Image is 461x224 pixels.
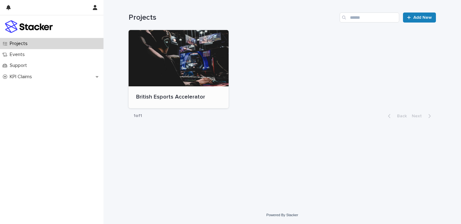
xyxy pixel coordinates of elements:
[129,13,337,22] h1: Projects
[129,108,147,124] p: 1 of 1
[7,41,33,47] p: Projects
[340,13,399,23] input: Search
[383,113,409,119] button: Back
[393,114,407,118] span: Back
[7,52,30,58] p: Events
[5,20,53,33] img: stacker-logo-colour.png
[136,94,221,101] p: British Esports Accelerator
[412,114,426,118] span: Next
[409,113,436,119] button: Next
[7,63,32,69] p: Support
[413,15,432,20] span: Add New
[266,213,298,217] a: Powered By Stacker
[7,74,37,80] p: KPI Claims
[129,30,229,108] a: British Esports Accelerator
[403,13,436,23] a: Add New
